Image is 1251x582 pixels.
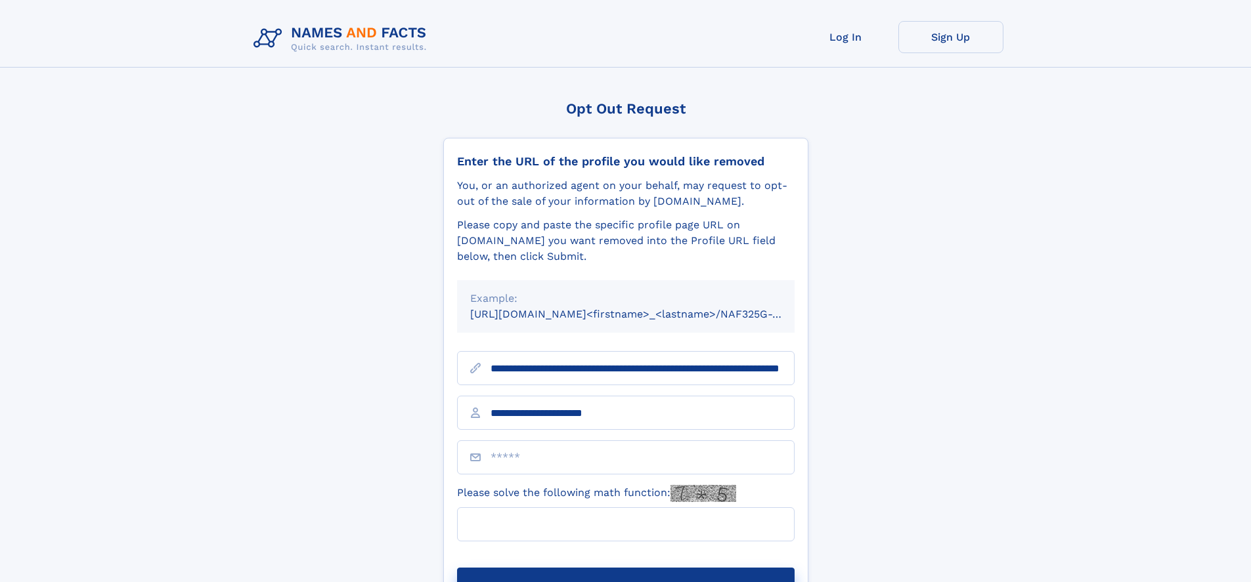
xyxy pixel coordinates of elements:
[457,217,795,264] div: Please copy and paste the specific profile page URL on [DOMAIN_NAME] you want removed into the Pr...
[470,308,820,320] small: [URL][DOMAIN_NAME]<firstname>_<lastname>/NAF325G-xxxxxxxx
[457,154,795,169] div: Enter the URL of the profile you would like removed
[248,21,437,56] img: Logo Names and Facts
[898,21,1003,53] a: Sign Up
[470,291,781,306] div: Example:
[457,485,736,502] label: Please solve the following math function:
[793,21,898,53] a: Log In
[457,178,795,209] div: You, or an authorized agent on your behalf, may request to opt-out of the sale of your informatio...
[443,100,808,117] div: Opt Out Request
